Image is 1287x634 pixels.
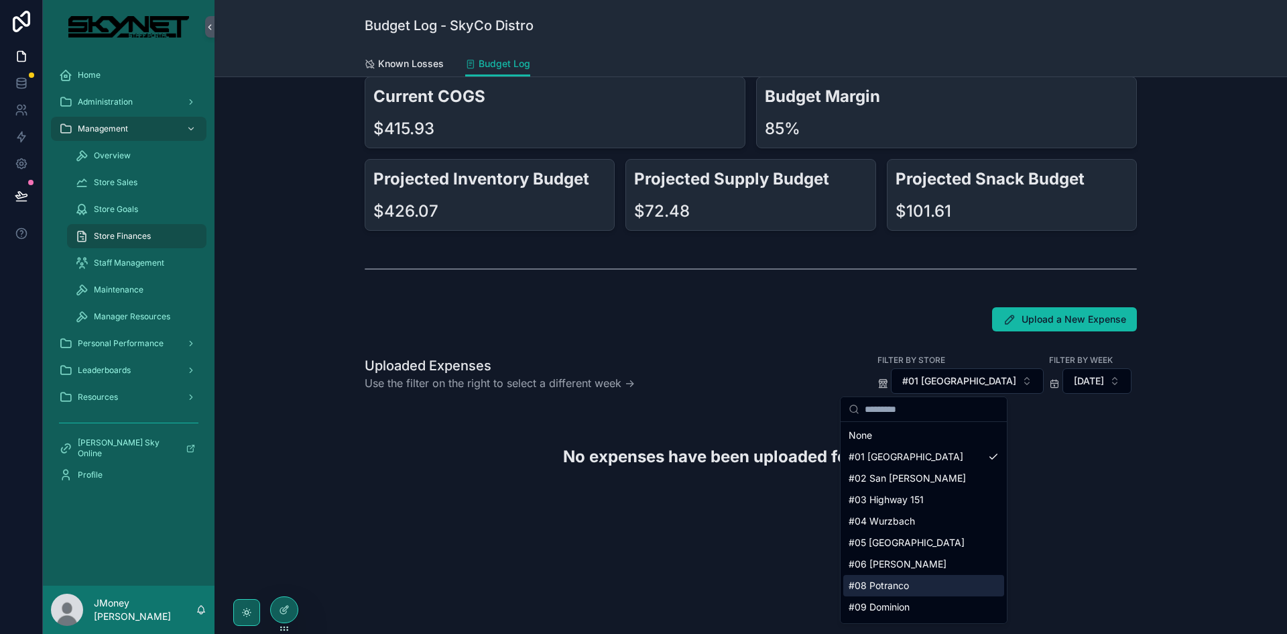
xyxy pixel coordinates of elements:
img: App logo [68,16,188,38]
span: Store Goals [94,204,138,215]
a: Maintenance [67,278,206,302]
div: $426.07 [373,201,438,222]
button: Select Button [891,368,1044,394]
a: Store Finances [67,224,206,248]
a: Budget Log [465,52,530,77]
div: $101.61 [896,201,951,222]
div: Suggestions [841,422,1007,623]
div: #08 Potranco [843,575,1004,596]
div: $72.48 [634,201,690,222]
span: Manager Resources [94,311,170,322]
span: Upload a New Expense [1022,313,1126,326]
div: #05 [GEOGRAPHIC_DATA] [843,532,1004,553]
h2: Current COGS [373,85,737,107]
a: Known Losses [365,52,444,78]
div: None [843,425,1004,446]
span: [DATE] [1074,374,1104,388]
h2: Projected Supply Budget [634,168,867,190]
div: 85% [765,118,800,140]
p: JMoney [PERSON_NAME] [94,596,196,623]
button: Upload a New Expense [992,307,1137,331]
span: Profile [78,470,103,480]
span: Maintenance [94,284,143,295]
a: Overview [67,144,206,168]
span: Staff Management [94,258,164,268]
a: Administration [51,90,206,114]
a: Home [51,63,206,87]
span: Use the filter on the right to select a different week -> [365,375,635,391]
span: Store Finances [94,231,151,242]
a: Manager Resources [67,305,206,329]
div: #03 Highway 151 [843,489,1004,511]
span: Known Losses [378,57,444,70]
span: [PERSON_NAME] Sky Online [78,437,175,459]
span: Management [78,123,128,134]
h1: Uploaded Expenses [365,356,635,375]
span: Overview [94,150,131,161]
div: scrollable content [43,54,214,586]
a: Staff Management [67,251,206,275]
a: Profile [51,463,206,487]
label: Filter By Week [1049,354,1113,366]
span: Store Sales [94,177,137,188]
a: Store Goals [67,197,206,221]
a: Management [51,117,206,141]
div: #01 [GEOGRAPHIC_DATA] [843,446,1004,468]
span: Leaderboards [78,365,131,376]
h2: Budget Margin [765,85,1128,107]
span: Personal Performance [78,338,164,349]
div: #04 Wurzbach [843,511,1004,532]
button: Select Button [1062,368,1131,394]
span: #01 [GEOGRAPHIC_DATA] [902,374,1016,388]
label: Filter By Store [877,354,945,366]
div: #09 Dominion [843,596,1004,618]
span: Administration [78,97,133,107]
div: #06 [PERSON_NAME] [843,553,1004,575]
a: Personal Performance [51,331,206,356]
div: $415.93 [373,118,434,140]
a: Leaderboards [51,358,206,382]
h2: Projected Inventory Budget [373,168,606,190]
h1: Budget Log - SkyCo Distro [365,16,534,35]
h2: No expenses have been uploaded for this week! [563,445,938,468]
div: #02 San [PERSON_NAME] [843,468,1004,489]
a: [PERSON_NAME] Sky Online [51,436,206,460]
h2: Projected Snack Budget [896,168,1128,190]
a: Store Sales [67,170,206,195]
span: Resources [78,392,118,403]
span: Home [78,70,101,81]
a: Resources [51,385,206,409]
span: Budget Log [479,57,530,70]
